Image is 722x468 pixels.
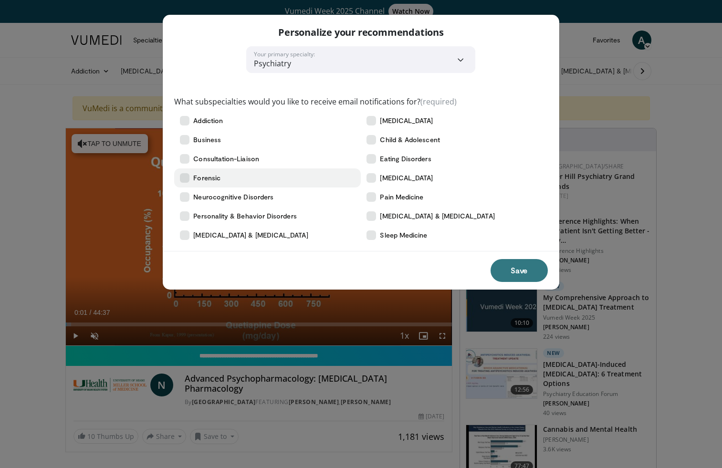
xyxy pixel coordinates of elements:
span: [MEDICAL_DATA] [380,173,433,183]
span: [MEDICAL_DATA] & [MEDICAL_DATA] [193,230,308,240]
span: [MEDICAL_DATA] & [MEDICAL_DATA] [380,211,494,221]
button: Save [491,259,548,282]
span: [MEDICAL_DATA] [380,116,433,125]
span: Neurocognitive Disorders [193,192,273,202]
span: Personality & Behavior Disorders [193,211,296,221]
span: Eating Disorders [380,154,431,164]
span: Consultation-Liaison [193,154,259,164]
span: Addiction [193,116,223,125]
span: Forensic [193,173,220,183]
span: Business [193,135,221,145]
span: Pain Medicine [380,192,423,202]
span: Child & Adolescent [380,135,439,145]
span: Sleep Medicine [380,230,427,240]
p: Personalize your recommendations [278,26,444,39]
label: What subspecialties would you like to receive email notifications for? [174,96,457,107]
span: (required) [420,96,457,107]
